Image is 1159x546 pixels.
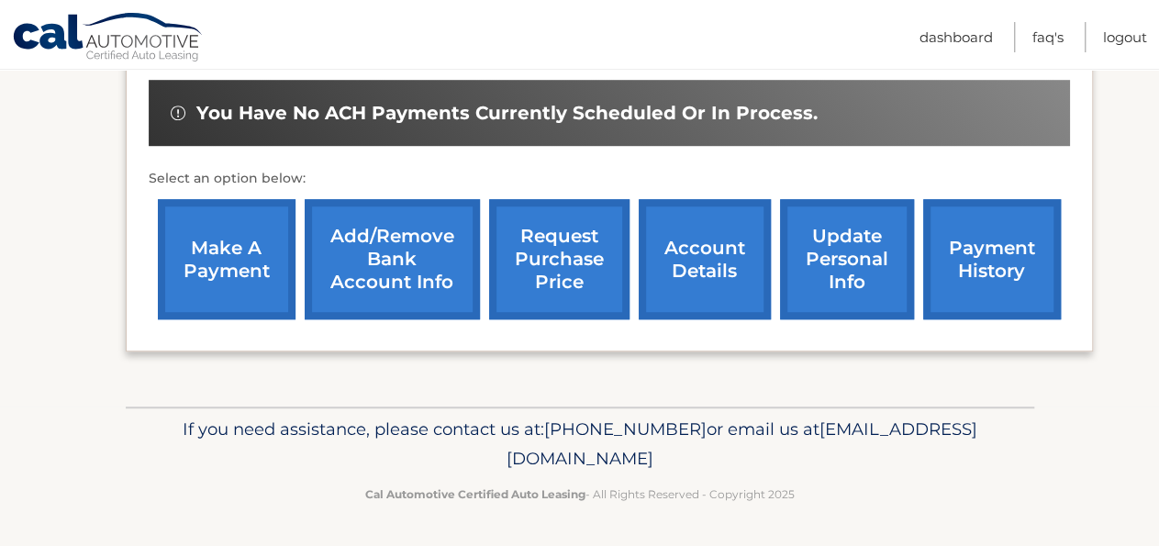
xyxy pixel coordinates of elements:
a: Add/Remove bank account info [305,199,480,319]
a: update personal info [780,199,914,319]
a: Logout [1103,22,1147,52]
span: [EMAIL_ADDRESS][DOMAIN_NAME] [507,418,977,469]
a: Cal Automotive [12,12,205,65]
a: Dashboard [919,22,993,52]
a: request purchase price [489,199,630,319]
span: You have no ACH payments currently scheduled or in process. [196,102,818,125]
a: account details [639,199,771,319]
p: - All Rights Reserved - Copyright 2025 [138,485,1022,504]
p: Select an option below: [149,168,1070,190]
a: payment history [923,199,1061,319]
p: If you need assistance, please contact us at: or email us at [138,415,1022,474]
strong: Cal Automotive Certified Auto Leasing [365,487,585,501]
img: alert-white.svg [171,106,185,120]
span: [PHONE_NUMBER] [544,418,707,440]
a: make a payment [158,199,295,319]
a: FAQ's [1032,22,1064,52]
